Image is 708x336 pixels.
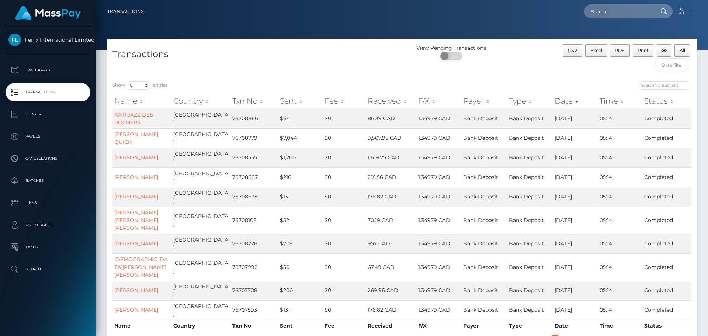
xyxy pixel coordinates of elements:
[15,6,81,20] img: MassPay Logo
[323,253,366,281] td: $0
[463,287,498,294] span: Bank Deposit
[598,281,643,300] td: 05:14
[402,44,500,52] div: View Pending Transactions
[585,44,607,57] button: Excel
[463,217,498,224] span: Bank Deposit
[6,216,90,234] a: User Profile
[598,187,643,207] td: 05:14
[171,207,230,234] td: [GEOGRAPHIC_DATA]
[642,167,691,187] td: Completed
[642,187,691,207] td: Completed
[553,253,597,281] td: [DATE]
[366,234,416,253] td: 957 CAD
[507,320,553,332] th: Type
[553,167,597,187] td: [DATE]
[278,320,322,332] th: Sent
[323,234,366,253] td: $0
[416,128,461,148] td: 1.34979 CAD
[416,320,461,332] th: F/X
[171,167,230,187] td: [GEOGRAPHIC_DATA]
[416,207,461,234] td: 1.34979 CAD
[171,94,230,108] th: Country: activate to sort column ascending
[366,128,416,148] td: 9,507.95 CAD
[507,253,553,281] td: Bank Deposit
[463,240,498,247] span: Bank Deposit
[416,167,461,187] td: 1.34979 CAD
[278,281,322,300] td: $200
[114,174,158,180] a: [PERSON_NAME]
[278,300,322,320] td: $131
[171,234,230,253] td: [GEOGRAPHIC_DATA]
[642,234,691,253] td: Completed
[278,94,322,108] th: Sent: activate to sort column ascending
[598,128,643,148] td: 05:14
[598,234,643,253] td: 05:14
[507,187,553,207] td: Bank Deposit
[366,207,416,234] td: 70.19 CAD
[8,242,87,253] p: Taxes
[416,234,461,253] td: 1.34979 CAD
[171,320,230,332] th: Country
[598,300,643,320] td: 05:14
[463,193,498,200] span: Bank Deposit
[463,174,498,180] span: Bank Deposit
[323,94,366,108] th: Fee: activate to sort column ascending
[366,281,416,300] td: 269.96 CAD
[463,115,498,122] span: Bank Deposit
[463,264,498,270] span: Bank Deposit
[507,109,553,128] td: Bank Deposit
[278,253,322,281] td: $50
[507,128,553,148] td: Bank Deposit
[8,87,87,98] p: Transactions
[114,131,158,145] a: [PERSON_NAME] QUICK
[6,194,90,212] a: Links
[112,48,396,61] h4: Transactions
[107,4,143,19] a: Transactions
[366,253,416,281] td: 67.49 CAD
[463,135,498,141] span: Bank Deposit
[416,281,461,300] td: 1.34979 CAD
[463,154,498,161] span: Bank Deposit
[642,300,691,320] td: Completed
[230,109,278,128] td: 76708866
[6,61,90,79] a: Dashboard
[114,256,168,278] a: [DEMOGRAPHIC_DATA][PERSON_NAME] [PERSON_NAME]
[584,4,653,18] input: Search...
[323,148,366,167] td: $0
[553,148,597,167] td: [DATE]
[563,44,583,57] button: CSV
[507,94,553,108] th: Type: activate to sort column ascending
[6,127,90,146] a: Payees
[323,128,366,148] td: $0
[366,187,416,207] td: 176.82 CAD
[230,187,278,207] td: 76708638
[507,281,553,300] td: Bank Deposit
[278,207,322,234] td: $52
[553,128,597,148] td: [DATE]
[416,109,461,128] td: 1.34979 CAD
[114,209,158,231] a: [PERSON_NAME] [PERSON_NAME] [PERSON_NAME]
[553,320,597,332] th: Date
[642,281,691,300] td: Completed
[114,287,158,294] a: [PERSON_NAME]
[171,128,230,148] td: [GEOGRAPHIC_DATA]
[463,306,498,313] span: Bank Deposit
[633,44,654,57] button: Print
[125,81,153,90] select: Showentries
[507,234,553,253] td: Bank Deposit
[230,281,278,300] td: 76707708
[230,207,278,234] td: 76708108
[6,105,90,124] a: Ledger
[598,320,643,332] th: Time
[444,52,463,60] span: OFF
[6,83,90,101] a: Transactions
[642,94,691,108] th: Status: activate to sort column ascending
[553,187,597,207] td: [DATE]
[553,207,597,234] td: [DATE]
[598,94,643,108] th: Time: activate to sort column ascending
[553,94,597,108] th: Date: activate to sort column ascending
[638,48,649,53] span: Print
[114,193,158,200] a: [PERSON_NAME]
[8,153,87,164] p: Cancellations
[278,187,322,207] td: $131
